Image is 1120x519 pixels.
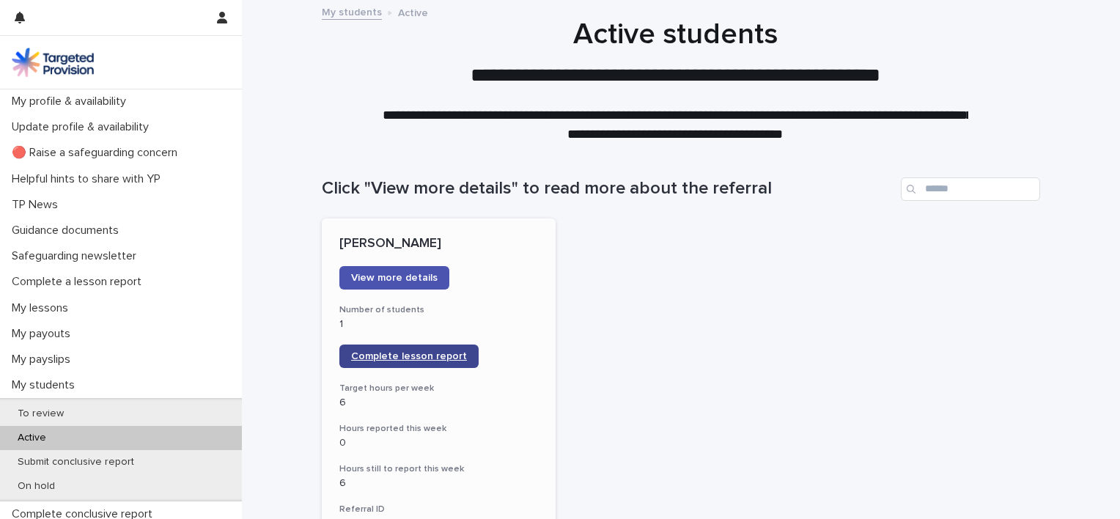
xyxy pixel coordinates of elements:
p: Safeguarding newsletter [6,249,148,263]
p: 1 [339,318,538,331]
p: On hold [6,480,67,493]
p: 6 [339,477,538,490]
h1: Active students [316,17,1034,52]
p: My profile & availability [6,95,138,108]
h1: Click "View more details" to read more about the referral [322,178,895,199]
p: Complete a lesson report [6,275,153,289]
h3: Referral ID [339,504,538,515]
p: Update profile & availability [6,120,161,134]
p: 🔴 Raise a safeguarding concern [6,146,189,160]
p: Active [398,4,428,20]
p: 6 [339,397,538,409]
p: [PERSON_NAME] [339,236,538,252]
h3: Number of students [339,304,538,316]
h3: Hours still to report this week [339,463,538,475]
img: M5nRWzHhSzIhMunXDL62 [12,48,94,77]
a: My students [322,3,382,20]
span: View more details [351,273,438,283]
p: Helpful hints to share with YP [6,172,172,186]
a: Complete lesson report [339,345,479,368]
p: My students [6,378,86,392]
p: My payouts [6,327,82,341]
input: Search [901,177,1040,201]
p: Active [6,432,58,444]
p: 0 [339,437,538,449]
p: Guidance documents [6,224,130,238]
p: To review [6,408,75,420]
h3: Target hours per week [339,383,538,394]
p: My lessons [6,301,80,315]
p: Submit conclusive report [6,456,146,468]
p: TP News [6,198,70,212]
p: My payslips [6,353,82,367]
span: Complete lesson report [351,351,467,361]
a: View more details [339,266,449,290]
h3: Hours reported this week [339,423,538,435]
